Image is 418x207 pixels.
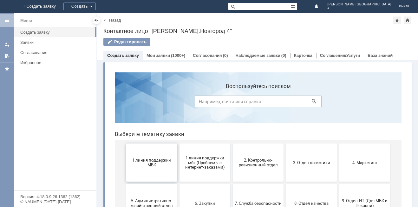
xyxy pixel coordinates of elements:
[20,17,32,24] div: Меню
[147,53,170,58] a: Мои заявки
[93,17,100,24] div: Скрыть меню
[2,51,12,61] a: Мои согласования
[85,16,212,22] label: Воспользуйтесь поиском
[2,28,12,38] a: Создать заявку
[85,28,212,40] input: Например, почта или справка
[328,3,391,6] span: [PERSON_NAME][GEOGRAPHIC_DATA]
[70,157,121,196] button: Отдел ИТ (1С)
[236,53,280,58] a: Наблюдаемые заявки
[125,90,172,100] span: 2. Контрольно-ревизионный отдел
[18,131,65,141] span: 5. Административно-хозяйственный отдел
[20,195,90,199] div: Версия: 4.18.0.9.26.1362 (1362)
[16,76,67,114] button: 1 линия поддержки МБК
[232,174,278,179] span: Финансовый отдел
[16,117,67,155] button: 5. Административно-хозяйственный отдел
[72,174,119,179] span: Отдел ИТ (1С)
[393,17,401,24] div: Добавить в избранное
[70,76,121,114] button: 1 линия поддержки мбк (Проблемы с интернет-заказами)
[123,117,174,155] button: 7. Служба безопасности
[18,174,65,179] span: Бухгалтерия (для мбк)
[72,88,119,102] span: 1 линия поддержки мбк (Проблемы с интернет-заказами)
[178,174,225,179] span: Отдел-ИТ (Офис)
[176,157,227,196] button: Отдел-ИТ (Офис)
[20,60,86,65] div: Избранное
[70,117,121,155] button: 6. Закупки
[193,53,222,58] a: Согласования
[20,30,93,35] div: Создать заявку
[103,28,412,34] div: Контактное лицо "[PERSON_NAME].Новгород 4"
[223,53,228,58] div: (0)
[20,200,90,204] div: © NAUMEN [DATE]-[DATE]
[171,53,185,58] div: (1000+)
[20,40,93,45] div: Заявки
[123,157,174,196] button: Отдел-ИТ (Битрикс24 и CRM)
[18,48,95,57] a: Согласования
[72,133,119,138] span: 6. Закупки
[176,76,227,114] button: 3. Отдел логистики
[230,117,280,155] button: 9. Отдел-ИТ (Для МБК и Пекарни)
[368,53,393,58] a: База знаний
[18,37,95,47] a: Заявки
[2,39,12,50] a: Мои заявки
[18,90,65,100] span: 1 линия поддержки МБК
[328,6,391,10] span: 4
[125,133,172,138] span: 7. Служба безопасности
[16,157,67,196] button: Бухгалтерия (для мбк)
[125,172,172,181] span: Отдел-ИТ (Битрикс24 и CRM)
[178,93,225,97] span: 3. Отдел логистики
[232,131,278,141] span: 9. Отдел-ИТ (Для МБК и Пекарни)
[176,117,227,155] button: 8. Отдел качества
[320,53,360,58] a: Соглашения/Услуги
[63,3,96,10] div: Создать
[109,18,121,23] a: Назад
[230,157,280,196] button: Финансовый отдел
[123,76,174,114] button: 2. Контрольно-ревизионный отдел
[294,53,312,58] a: Карточка
[291,3,297,9] span: Расширенный поиск
[178,133,225,138] span: 8. Отдел качества
[20,50,93,55] div: Согласования
[5,63,292,70] header: Выберите тематику заявки
[404,17,411,24] div: Сделать домашней страницей
[232,93,278,97] span: 4. Маркетинг
[281,53,286,58] div: (0)
[18,27,95,37] a: Создать заявку
[107,53,139,58] a: Создать заявку
[230,76,280,114] button: 4. Маркетинг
